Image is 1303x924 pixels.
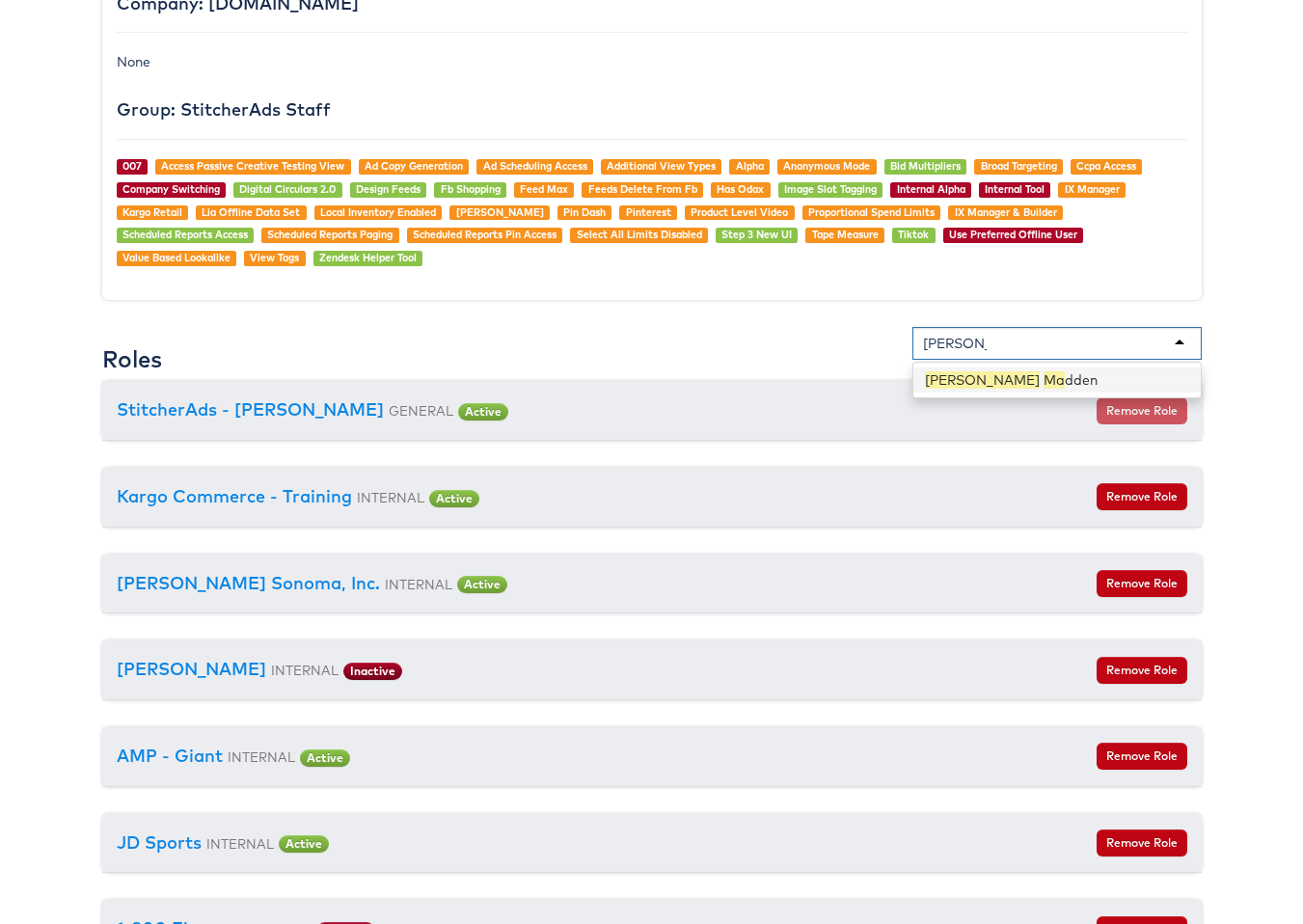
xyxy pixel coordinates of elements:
a: Internal Alpha [897,182,965,196]
button: Remove Role [1097,657,1187,684]
span: Inactive [343,663,402,680]
a: Kargo Commerce - Training [117,485,352,507]
small: INTERNAL [228,748,295,765]
a: Scheduled Reports Paging [267,228,393,241]
div: None [117,52,1187,71]
div: dden [913,367,1201,393]
a: Feed Max [520,182,568,196]
a: Pinterest [626,205,671,219]
a: Local Inventory Enabled [320,205,436,219]
a: Product Level Video [691,205,788,219]
a: Alpha [736,159,764,173]
span: Active [457,576,507,593]
small: INTERNAL [357,489,424,505]
a: Step 3 New UI [721,228,792,241]
a: Kargo Retail [122,205,182,219]
a: IX Manager [1065,182,1120,196]
a: Additional View Types [607,159,716,173]
a: Tiktok [898,228,929,241]
a: [PERSON_NAME] Sonoma, Inc. [117,572,380,594]
a: Fb Shopping [441,182,501,196]
a: 007 [122,159,142,173]
h3: Roles [102,346,162,371]
a: [PERSON_NAME] [117,658,266,680]
a: AMP - Giant [117,745,223,767]
a: JD Sports [117,831,202,854]
a: Lia Offline Data Set [202,205,300,219]
a: Access Passive Creative Testing View [161,159,344,173]
a: Feeds Delete From Fb [588,182,697,196]
small: INTERNAL [271,662,339,678]
a: Tape Measure [812,228,879,241]
span: [PERSON_NAME] [925,371,1040,389]
a: [PERSON_NAME] [456,205,544,219]
a: Ad Scheduling Access [483,159,587,173]
span: Active [300,749,350,767]
a: Company Switching [122,182,220,196]
a: Design Feeds [356,182,421,196]
h4: Group: StitcherAds Staff [117,100,1187,120]
button: Remove Role [1097,829,1187,856]
a: View Tags [250,251,299,264]
small: INTERNAL [385,576,452,592]
span: Ma [1044,371,1065,389]
input: Add user to company... [923,334,987,353]
span: Active [279,835,329,853]
a: Anonymous Mode [783,159,870,173]
a: Pin Dash [563,205,606,219]
a: Use Preferred Offline User [949,228,1077,241]
a: StitcherAds - [PERSON_NAME] [117,398,384,421]
button: Remove Role [1097,570,1187,597]
a: Digital Circulars 2.0 [239,182,336,196]
span: Active [458,403,508,421]
button: Remove Role [1097,483,1187,510]
a: Ccpa Access [1076,159,1136,173]
button: Remove Role [1097,397,1187,424]
a: IX Manager & Builder [955,205,1057,219]
a: Zendesk Helper Tool [319,251,417,264]
a: Proportional Spend Limits [808,205,935,219]
a: Broad Targeting [981,159,1057,173]
a: Value Based Lookalike [122,251,231,264]
a: Select All Limits Disabled [577,228,702,241]
a: Has Odax [717,182,764,196]
button: Remove Role [1097,743,1187,770]
span: Active [429,490,479,507]
a: Scheduled Reports Access [122,228,248,241]
a: Image Slot Tagging [784,182,877,196]
a: Ad Copy Generation [365,159,463,173]
a: Scheduled Reports Pin Access [413,228,556,241]
a: Bid Multipliers [890,159,961,173]
small: GENERAL [389,402,453,419]
a: Internal Tool [985,182,1045,196]
small: INTERNAL [206,835,274,852]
